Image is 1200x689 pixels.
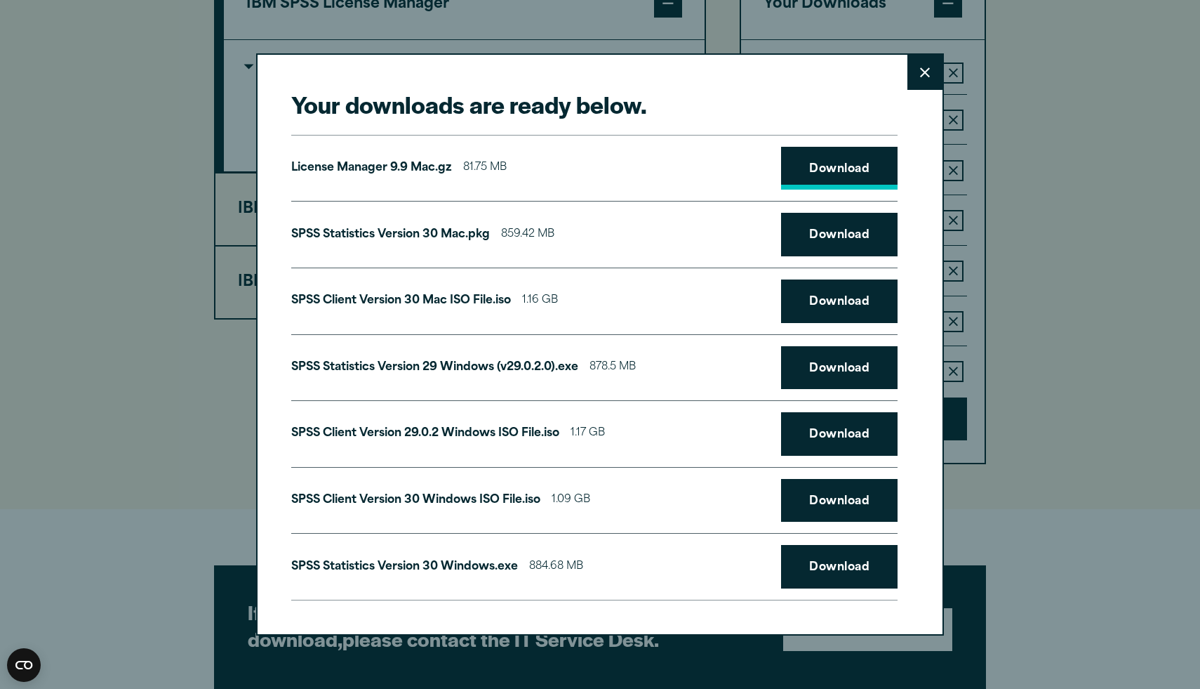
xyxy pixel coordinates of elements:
[463,158,507,178] span: 81.75 MB
[781,346,898,390] a: Download
[291,557,518,577] p: SPSS Statistics Version 30 Windows.exe
[589,357,636,378] span: 878.5 MB
[552,490,590,511] span: 1.09 GB
[571,424,605,444] span: 1.17 GB
[529,557,583,577] span: 884.68 MB
[781,545,898,589] a: Download
[291,291,511,311] p: SPSS Client Version 30 Mac ISO File.iso
[781,412,898,456] a: Download
[291,357,578,378] p: SPSS Statistics Version 29 Windows (v29.0.2.0).exe
[291,424,559,444] p: SPSS Client Version 29.0.2 Windows ISO File.iso
[291,225,490,245] p: SPSS Statistics Version 30 Mac.pkg
[7,648,41,682] button: Open CMP widget
[522,291,558,311] span: 1.16 GB
[291,88,898,120] h2: Your downloads are ready below.
[291,158,452,178] p: License Manager 9.9 Mac.gz
[291,490,540,511] p: SPSS Client Version 30 Windows ISO File.iso
[781,280,898,323] a: Download
[501,225,554,245] span: 859.42 MB
[781,479,898,523] a: Download
[781,147,898,190] a: Download
[781,213,898,256] a: Download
